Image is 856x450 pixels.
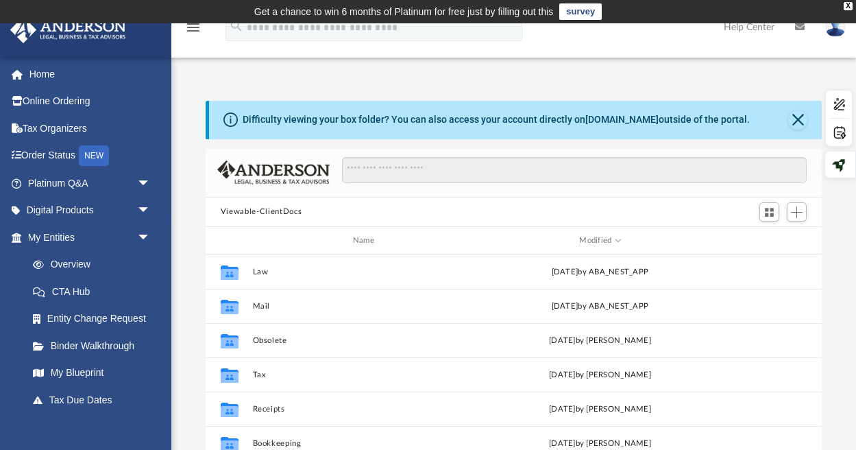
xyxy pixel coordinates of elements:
button: Obsolete [252,336,480,345]
img: User Pic [825,17,846,37]
button: Add [787,202,807,222]
span: arrow_drop_down [137,224,164,252]
a: My Blueprint [19,359,164,387]
a: Online Ordering [10,88,171,115]
a: CTA Hub [19,278,171,305]
div: id [720,235,816,247]
div: NEW [79,145,109,166]
a: menu [185,26,201,36]
div: [DATE] by ABA_NEST_APP [486,266,713,279]
input: Search files and folders [342,157,807,183]
div: id [212,235,246,247]
a: Platinum Q&Aarrow_drop_down [10,169,171,197]
div: [DATE] by [PERSON_NAME] [486,403,713,416]
button: Mail [252,302,480,311]
div: [DATE] by [PERSON_NAME] [486,335,713,347]
div: Name [252,235,480,247]
div: Modified [486,235,714,247]
a: Binder Walkthrough [19,332,171,359]
button: Switch to Grid View [759,202,780,222]
i: menu [185,19,201,36]
a: Home [10,60,171,88]
div: [DATE] by [PERSON_NAME] [486,369,713,381]
a: Tax Organizers [10,115,171,142]
button: Law [252,268,480,276]
div: [DATE] by [PERSON_NAME] [486,438,713,450]
button: Close [788,110,807,130]
img: Anderson Advisors Platinum Portal [6,16,130,43]
button: Viewable-ClientDocs [221,206,302,218]
div: close [844,2,853,10]
a: Tax Due Dates [19,386,171,414]
button: Receipts [252,405,480,414]
div: Difficulty viewing your box folder? You can also access your account directly on outside of the p... [243,113,750,127]
a: Overview [19,251,171,279]
a: [DOMAIN_NAME] [585,114,659,125]
a: Digital Productsarrow_drop_down [10,197,171,224]
a: Order StatusNEW [10,142,171,170]
a: survey [559,3,602,20]
span: arrow_drop_down [137,169,164,198]
a: Entity Change Request [19,305,171,333]
button: Tax [252,370,480,379]
div: [DATE] by ABA_NEST_APP [486,300,713,313]
span: arrow_drop_down [137,197,164,225]
i: search [229,19,244,34]
div: Get a chance to win 6 months of Platinum for free just by filling out this [254,3,554,20]
button: Bookkeeping [252,439,480,448]
a: My Entitiesarrow_drop_down [10,224,171,251]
